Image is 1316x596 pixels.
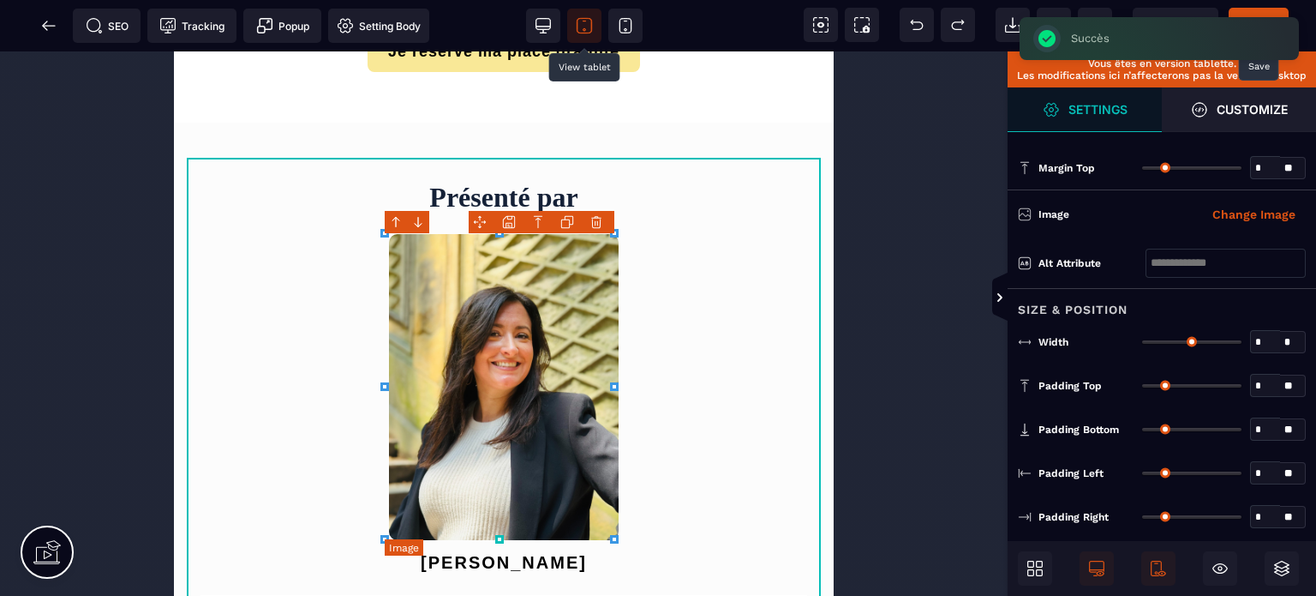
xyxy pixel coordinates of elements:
[1141,551,1175,586] span: Mobile Only
[1038,335,1068,349] span: Width
[1038,423,1119,436] span: Padding Bottom
[27,492,633,530] h2: [PERSON_NAME]
[215,183,445,489] img: 3d6334c9e259e7f0078d58a7ee00d59d_WhatsApp_Image_2025-06-26_at_21.02.24.jpeg
[1038,161,1095,175] span: Margin Top
[1008,87,1162,132] span: Settings
[1217,103,1288,116] strong: Customize
[1038,255,1146,272] div: Alt attribute
[1162,87,1316,132] span: Open Style Manager
[159,17,224,34] span: Tracking
[1068,103,1128,116] strong: Settings
[1008,288,1316,320] div: Size & Position
[27,129,633,163] h2: Présenté par
[1016,69,1307,81] p: Les modifications ici n’affecterons pas la version desktop
[1080,551,1114,586] span: Desktop Only
[256,17,309,34] span: Popup
[1133,8,1218,42] span: Preview
[1265,551,1299,586] span: Open Layers
[1038,467,1104,480] span: Padding Left
[804,8,838,42] span: View components
[337,17,421,34] span: Setting Body
[1038,379,1102,393] span: Padding Top
[1038,510,1109,524] span: Padding Right
[1202,201,1306,228] button: Change Image
[1018,551,1052,586] span: Open Blocks
[1203,551,1237,586] span: Hide/Show Block
[27,544,633,576] p: De salariée ordinaire à propriétaire de plus de 120 biens en gestion, [PERSON_NAME] a révolutionn...
[1016,57,1307,69] p: Vous êtes en version tablette.
[1038,206,1172,223] div: Image
[845,8,879,42] span: Screenshot
[86,17,129,34] span: SEO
